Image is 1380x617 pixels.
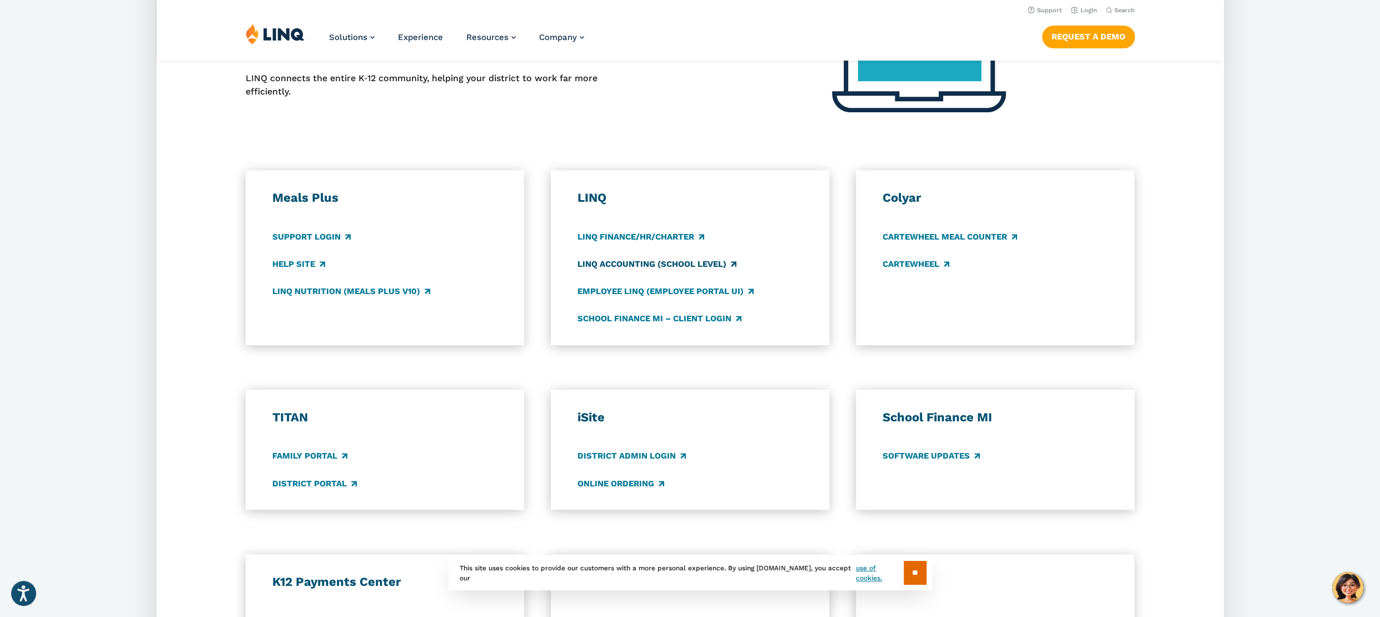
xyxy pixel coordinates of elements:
[272,231,351,243] a: Support Login
[539,32,577,42] span: Company
[1105,6,1134,14] button: Open Search Bar
[1332,572,1363,603] button: Hello, have a question? Let’s chat.
[883,258,949,270] a: CARTEWHEEL
[272,410,497,425] h3: TITAN
[246,23,305,44] img: LINQ | K‑12 Software
[577,477,664,490] a: Online Ordering
[329,23,584,60] nav: Primary Navigation
[466,32,516,42] a: Resources
[272,450,347,462] a: Family Portal
[577,450,686,462] a: District Admin Login
[157,3,1224,16] nav: Utility Navigation
[1114,7,1134,14] span: Search
[577,410,803,425] h3: iSite
[398,32,443,42] a: Experience
[577,312,741,325] a: School Finance MI – Client Login
[449,555,932,590] div: This site uses cookies to provide our customers with a more personal experience. By using [DOMAIN...
[883,190,1108,206] h3: Colyar
[577,190,803,206] h3: LINQ
[856,563,903,583] a: use of cookies.
[329,32,367,42] span: Solutions
[272,477,357,490] a: District Portal
[466,32,509,42] span: Resources
[246,72,601,99] p: LINQ connects the entire K‑12 community, helping your district to work far more efficiently.
[577,231,704,243] a: LINQ Finance/HR/Charter
[272,190,497,206] h3: Meals Plus
[272,285,430,297] a: LINQ Nutrition (Meals Plus v10)
[1042,23,1134,48] nav: Button Navigation
[329,32,375,42] a: Solutions
[1070,7,1097,14] a: Login
[1042,26,1134,48] a: Request a Demo
[577,285,754,297] a: Employee LINQ (Employee Portal UI)
[577,258,736,270] a: LINQ Accounting (school level)
[883,450,980,462] a: Software Updates
[1027,7,1062,14] a: Support
[883,410,1108,425] h3: School Finance MI
[272,258,325,270] a: Help Site
[883,231,1017,243] a: CARTEWHEEL Meal Counter
[539,32,584,42] a: Company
